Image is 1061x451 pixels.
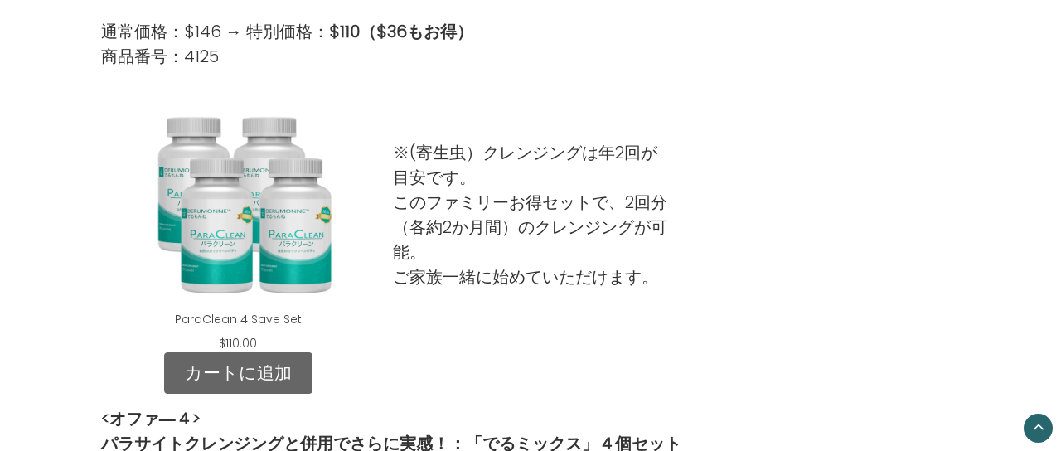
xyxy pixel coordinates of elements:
p: ※(寄生虫）クレンジングは年2回が目安です。 このファミリーお得セットで、2回分（各約2か月間）のクレンジングが可能。 ご家族一緒に始めていただけます。 [393,140,668,289]
div: ParaClean 4 Save Set [101,77,376,352]
a: ParaClean 4 Save Set [175,311,302,327]
strong: <オファ―４> [101,407,201,430]
a: カートに追加 [164,352,312,394]
div: $110.00 [209,335,267,352]
strong: $110（$36もお得） [329,20,473,43]
p: 通常価格：$146 → 特別価格： 商品番号：4125 [101,19,731,69]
